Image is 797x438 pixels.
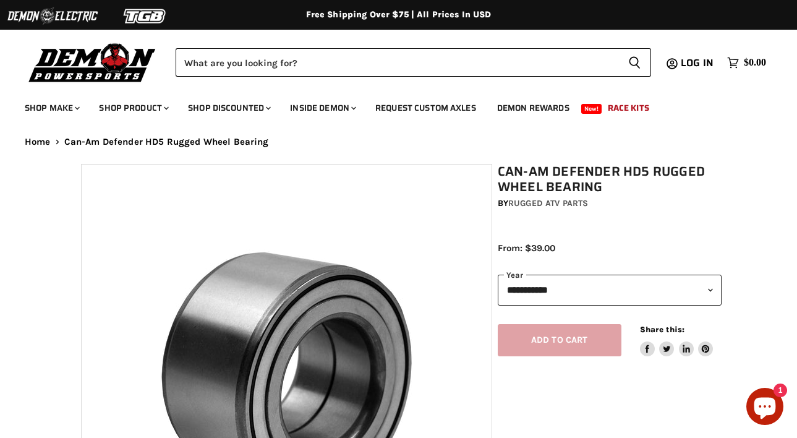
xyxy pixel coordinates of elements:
a: Race Kits [599,95,658,121]
inbox-online-store-chat: Shopify online store chat [743,388,787,428]
a: Rugged ATV Parts [508,198,588,208]
img: Demon Electric Logo 2 [6,4,99,28]
span: Share this: [640,325,684,334]
a: Shop Product [90,95,176,121]
div: by [498,197,722,210]
a: Shop Make [15,95,87,121]
a: Inside Demon [281,95,364,121]
span: Log in [681,55,714,71]
span: $0.00 [744,57,766,69]
a: Demon Rewards [488,95,579,121]
ul: Main menu [15,90,763,121]
a: Request Custom Axles [366,95,485,121]
span: Can-Am Defender HD5 Rugged Wheel Bearing [64,137,269,147]
a: Home [25,137,51,147]
input: Search [176,48,618,77]
a: Shop Discounted [179,95,278,121]
span: From: $39.00 [498,243,555,254]
img: TGB Logo 2 [99,4,192,28]
form: Product [176,48,651,77]
button: Search [618,48,651,77]
h1: Can-Am Defender HD5 Rugged Wheel Bearing [498,164,722,195]
img: Demon Powersports [25,40,160,84]
a: Log in [675,58,721,69]
span: New! [581,104,602,114]
aside: Share this: [640,324,714,357]
select: year [498,275,722,305]
a: $0.00 [721,54,772,72]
